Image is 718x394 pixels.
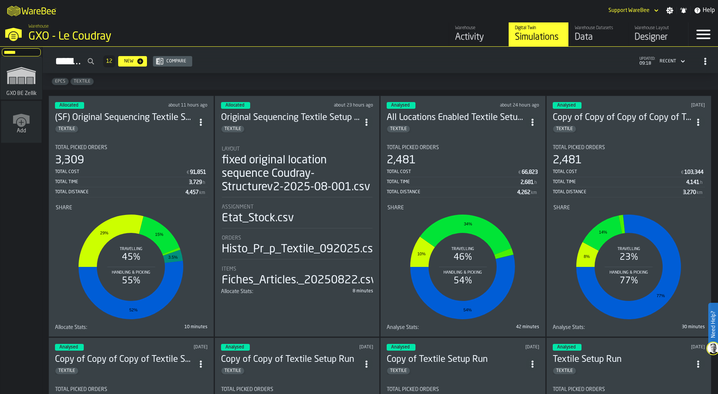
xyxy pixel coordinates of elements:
div: Title [387,324,461,330]
div: Title [222,266,373,272]
span: Add [17,128,26,134]
div: Stat Value [521,179,534,185]
span: Analysed [59,345,78,350]
div: Stat Value [190,169,206,175]
div: stat-Total Picked Orders [55,145,208,197]
div: fixed original location sequence Coudray-Structurev2-2025-08-001.csv [222,154,373,194]
div: ItemListCard-DashboardItemContainer [49,96,214,337]
a: link-to-/wh/new [1,101,42,144]
div: Title [56,205,207,211]
a: link-to-/wh/i/efd9e906-5eb9-41af-aac9-d3e075764b8d/feed/ [449,22,509,46]
span: Orders [222,235,241,241]
div: Total Cost [387,169,518,175]
div: Title [387,205,538,211]
div: Title [221,387,374,393]
span: TEXTILE [221,126,244,132]
div: Warehouse Layout [635,25,682,31]
span: Total Picked Orders [553,145,605,151]
div: Designer [635,31,682,43]
span: km [531,190,537,196]
div: Total Distance [553,190,683,195]
div: Stat Value [517,190,530,196]
div: Title [553,145,705,151]
span: Total Picked Orders [387,387,439,393]
div: stat-Assignment [222,204,373,228]
div: Title [387,145,539,151]
span: Total Picked Orders [55,145,107,151]
div: DropdownMenuValue-Support WareBee [608,7,650,13]
h3: Copy of Textile Setup Run [387,354,526,366]
div: Title [222,146,373,152]
span: 09:18 [639,61,655,66]
div: Title [55,145,208,151]
div: Warehouse Datasets [575,25,622,31]
span: Analysed [391,103,409,108]
div: Updated: 22/09/2025, 09:56:41 Created: 20/09/2025, 16:41:12 [312,103,373,108]
span: TEXTILE [387,126,410,132]
span: Assignment [222,204,254,210]
div: stat-Items [222,266,373,287]
div: DropdownMenuValue-4 [657,57,687,66]
span: Allocate Stats: [221,289,253,295]
span: € [187,170,189,175]
div: Title [222,204,373,210]
div: Stat Value [189,179,202,185]
span: GXO BE Zellik [5,90,38,96]
div: 2,481 [553,154,582,167]
div: Title [553,205,705,211]
div: Simulations [515,31,562,43]
div: Title [55,387,208,393]
div: DropdownMenuValue-4 [660,59,676,64]
div: All Locations Enabled Textile Setup Run [387,112,526,124]
div: New [121,59,136,64]
div: ItemListCard-DashboardItemContainer [215,96,380,337]
div: Title [222,235,373,241]
button: button-New [118,56,147,67]
div: Copy of Copy of Textile Setup Run [221,354,360,366]
span: Analysed [225,345,244,350]
div: Updated: 19/09/2025, 20:19:56 Created: 19/09/2025, 20:17:38 [312,345,373,350]
div: DropdownMenuValue-Support WareBee [605,6,660,15]
div: stat-Analyse Stats: [387,324,539,330]
div: stat-Allocate Stats: [55,324,208,330]
span: TEXTILE [55,368,78,373]
div: status-3 2 [221,344,250,351]
span: Analysed [391,345,409,350]
div: status-3 2 [221,102,250,109]
div: Copy of Copy of Copy of Copy of Textile Setup Run [553,112,692,124]
button: button-Compare [153,56,192,67]
div: Title [387,387,539,393]
div: Compare [163,59,189,64]
div: stat-Allocate Stats: [221,289,374,295]
div: Stat Value [522,169,538,175]
div: Total Time [55,179,189,185]
div: Title [553,324,628,330]
div: ItemListCard-DashboardItemContainer [380,96,546,337]
span: TEXTILE [71,79,93,84]
span: Warehouse [28,24,49,29]
div: status-3 2 [553,102,582,109]
div: Copy of Copy of Copy of Textile Setup Run [55,354,194,366]
div: Updated: 22/09/2025, 22:30:30 Created: 22/09/2025, 14:46:28 [147,103,208,108]
label: button-toggle-Notifications [677,7,690,14]
div: Title [55,324,130,330]
span: Total Picked Orders [221,387,273,393]
h3: Original Sequencing Textile Setup Run - model test v.3 [221,112,360,124]
span: TEXTILE [553,126,576,132]
div: status-3 2 [55,102,84,109]
div: Total Time [553,179,687,185]
span: Allocate Stats: [55,324,87,330]
div: stat-Share [553,205,705,323]
span: Analysed [557,103,576,108]
div: status-3 2 [387,102,415,109]
span: Share [387,205,404,211]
